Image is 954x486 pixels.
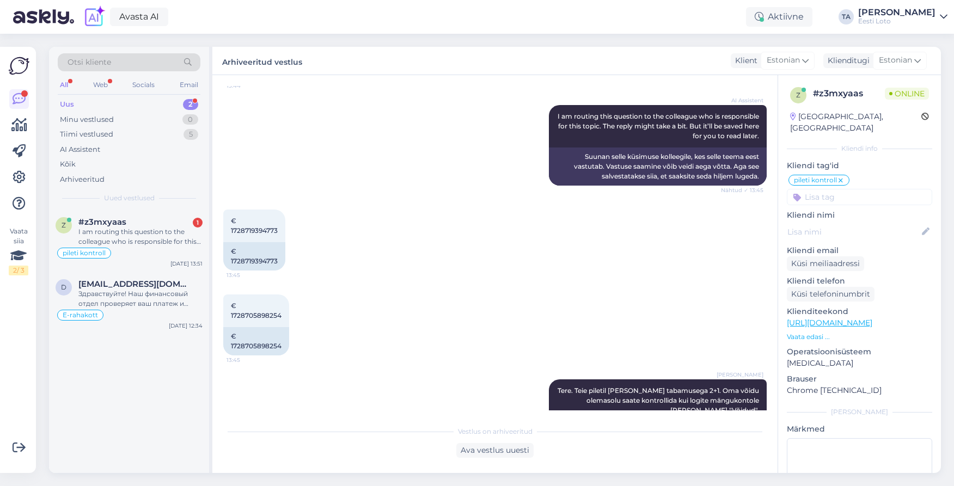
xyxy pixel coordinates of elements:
div: 1 [193,218,203,227]
div: Здравствуйте! Наш финансовый отдел проверяет ваш платеж и либо вернет его на ваш банковский счет,... [78,289,203,309]
div: Uus [60,99,74,110]
label: Arhiveeritud vestlus [222,53,302,68]
div: I am routing this question to the colleague who is responsible for this topic. The reply might ta... [78,227,203,247]
div: 0 [182,114,198,125]
span: Estonian [767,54,800,66]
span: d [61,283,66,291]
p: Brauser [787,373,932,385]
div: Vaata siia [9,226,28,275]
span: Online [885,88,929,100]
input: Lisa nimi [787,226,920,238]
div: € 1728705898254 [223,327,289,355]
div: Suunan selle küsimuse kolleegile, kes selle teema eest vastutab. Vastuse saamine võib veidi aega ... [549,147,767,186]
span: Estonian [879,54,912,66]
span: Uued vestlused [104,193,155,203]
p: Vaata edasi ... [787,332,932,342]
div: Kliendi info [787,144,932,153]
div: Email [178,78,200,92]
div: 5 [184,129,198,140]
span: 13:45 [227,271,267,279]
div: Web [91,78,110,92]
a: [URL][DOMAIN_NAME] [787,318,872,328]
span: Otsi kliente [68,57,111,68]
div: [GEOGRAPHIC_DATA], [GEOGRAPHIC_DATA] [790,111,921,134]
input: Lisa tag [787,189,932,205]
div: € 1728719394773 [223,242,285,270]
div: Tiimi vestlused [60,129,113,140]
div: [DATE] 13:51 [170,260,203,268]
span: Vestlus on arhiveeritud [458,427,533,436]
a: [PERSON_NAME]Eesti Loto [858,8,947,26]
p: Klienditeekond [787,306,932,317]
span: pileti kontroll [794,177,837,183]
span: z [796,91,800,99]
div: Minu vestlused [60,114,114,125]
span: Nähtud ✓ 13:45 [721,186,763,194]
span: € 1728705898254 [231,302,282,319]
img: explore-ai [83,5,106,28]
p: Kliendi nimi [787,210,932,221]
span: 13:45 [227,356,267,364]
div: Socials [130,78,157,92]
span: #z3mxyaas [78,217,126,227]
div: Klient [731,55,757,66]
span: pileti kontroll [63,250,106,256]
div: # z3mxyaas [813,87,885,100]
span: [PERSON_NAME] [717,371,763,379]
div: Küsi telefoninumbrit [787,287,874,302]
span: AI Assistent [723,96,763,104]
p: [MEDICAL_DATA] [787,358,932,369]
div: TA [839,9,854,24]
div: Eesti Loto [858,17,935,26]
p: Märkmed [787,423,932,435]
div: 2 / 3 [9,266,28,275]
span: 13:44 [227,82,267,90]
div: Klienditugi [823,55,870,66]
p: Kliendi telefon [787,275,932,287]
div: [PERSON_NAME] [787,407,932,417]
span: dmitrinem@gmail.com [78,279,192,289]
div: Ava vestlus uuesti [456,443,534,458]
p: Chrome [TECHNICAL_ID] [787,385,932,396]
div: Küsi meiliaadressi [787,256,864,271]
img: Askly Logo [9,56,29,76]
div: Kõik [60,159,76,170]
p: Operatsioonisüsteem [787,346,932,358]
div: [PERSON_NAME] [858,8,935,17]
span: E-rahakott [63,312,98,318]
p: Kliendi tag'id [787,160,932,171]
div: 2 [183,99,198,110]
span: I am routing this question to the colleague who is responsible for this topic. The reply might ta... [558,112,761,140]
div: [DATE] 12:34 [169,322,203,330]
span: Tere. Teie piletil [PERSON_NAME] tabamusega 2+1. Oma võidu olemasolu saate kontrollida kui logite... [558,386,761,414]
div: Arhiveeritud [60,174,105,185]
a: Avasta AI [110,8,168,26]
div: AI Assistent [60,144,100,155]
p: Kliendi email [787,245,932,256]
div: All [58,78,70,92]
div: Aktiivne [746,7,812,27]
span: € 1728719394773 [231,217,278,235]
span: z [62,221,66,229]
